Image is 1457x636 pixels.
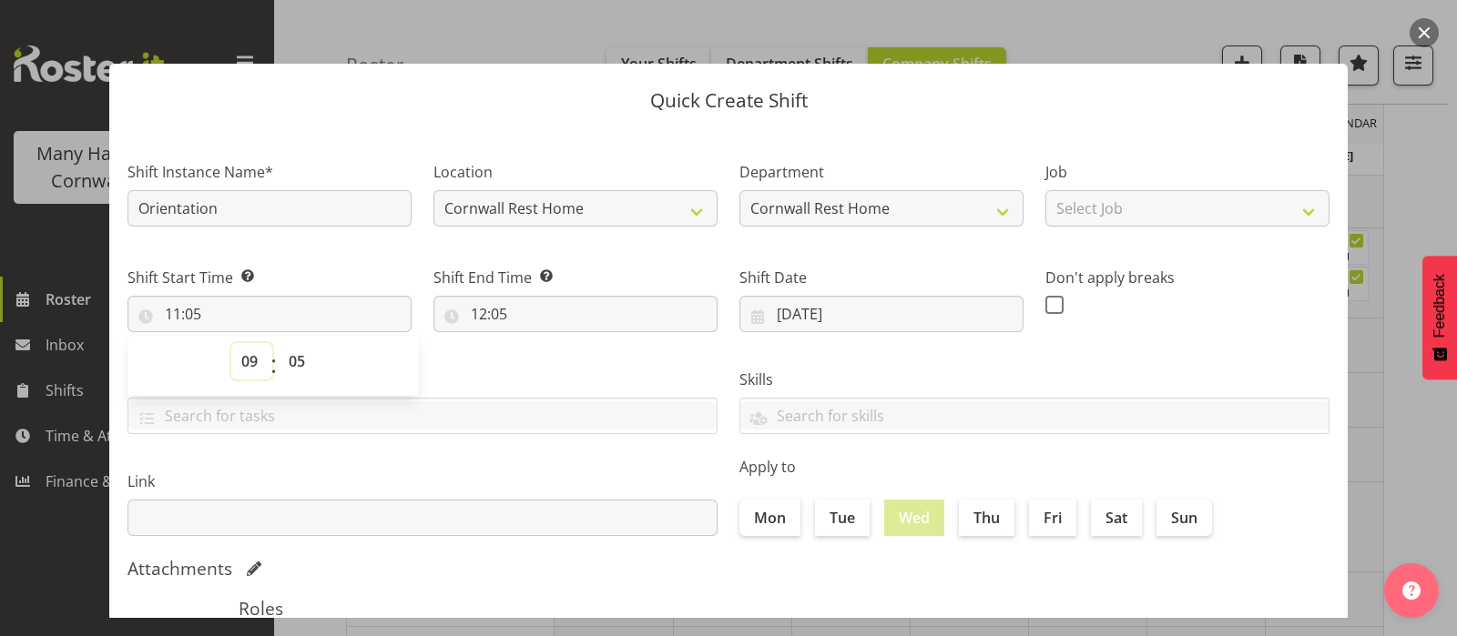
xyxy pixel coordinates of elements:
[239,598,1218,620] h5: Roles
[1091,500,1142,536] label: Sat
[433,296,718,332] input: Click to select...
[1045,267,1330,288] label: Don't apply breaks
[1432,274,1448,338] span: Feedback
[127,470,718,492] label: Link
[739,500,800,536] label: Mon
[739,296,1024,332] input: Click to select...
[433,267,718,288] label: Shift End Time
[127,91,1330,110] p: Quick Create Shift
[815,500,870,536] label: Tue
[127,558,232,580] h5: Attachments
[1156,500,1212,536] label: Sun
[1029,500,1076,536] label: Fri
[127,296,412,332] input: Click to select...
[127,190,412,227] input: Shift Instance Name
[739,456,1330,478] label: Apply to
[1045,161,1330,183] label: Job
[959,500,1014,536] label: Thu
[127,368,718,390] label: Tasks
[740,401,1329,429] input: Search for skills
[884,500,944,536] label: Wed
[1402,581,1421,600] img: help-xxl-2.png
[1422,256,1457,379] button: Feedback - Show survey
[739,161,1024,183] label: Department
[127,161,412,183] label: Shift Instance Name*
[270,343,277,389] span: :
[739,267,1024,288] label: Shift Date
[127,267,412,288] label: Shift Start Time
[739,368,1330,390] label: Skills
[433,161,718,183] label: Location
[128,401,717,429] input: Search for tasks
